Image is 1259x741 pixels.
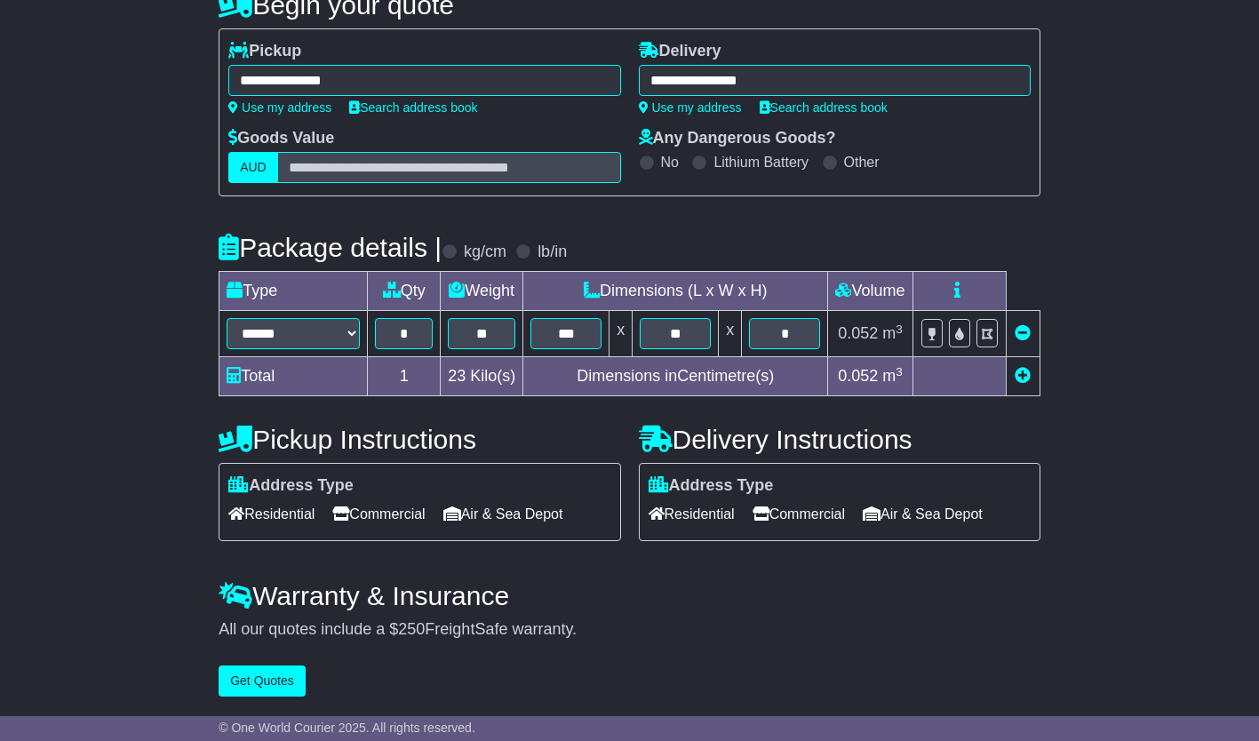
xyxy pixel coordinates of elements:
[398,620,425,638] span: 250
[464,243,506,262] label: kg/cm
[639,129,836,148] label: Any Dangerous Goods?
[443,500,563,528] span: Air & Sea Depot
[753,500,845,528] span: Commercial
[838,367,878,385] span: 0.052
[441,272,523,311] td: Weight
[228,100,331,115] a: Use my address
[219,665,306,697] button: Get Quotes
[863,500,983,528] span: Air & Sea Depot
[228,129,334,148] label: Goods Value
[219,620,1040,640] div: All our quotes include a $ FreightSafe warranty.
[219,233,442,262] h4: Package details |
[332,500,425,528] span: Commercial
[448,367,466,385] span: 23
[228,500,315,528] span: Residential
[828,272,913,311] td: Volume
[661,154,679,171] label: No
[639,100,742,115] a: Use my address
[219,721,475,735] span: © One World Courier 2025. All rights reserved.
[228,42,301,61] label: Pickup
[368,357,441,396] td: 1
[719,311,742,357] td: x
[219,581,1040,610] h4: Warranty & Insurance
[219,357,368,396] td: Total
[523,357,828,396] td: Dimensions in Centimetre(s)
[639,425,1040,454] h4: Delivery Instructions
[649,476,774,496] label: Address Type
[219,425,620,454] h4: Pickup Instructions
[538,243,567,262] label: lb/in
[228,152,278,183] label: AUD
[838,324,878,342] span: 0.052
[610,311,633,357] td: x
[639,42,721,61] label: Delivery
[896,365,903,378] sup: 3
[368,272,441,311] td: Qty
[523,272,828,311] td: Dimensions (L x W x H)
[1015,367,1031,385] a: Add new item
[844,154,880,171] label: Other
[760,100,888,115] a: Search address book
[349,100,477,115] a: Search address book
[882,367,903,385] span: m
[441,357,523,396] td: Kilo(s)
[649,500,735,528] span: Residential
[896,323,903,336] sup: 3
[713,154,809,171] label: Lithium Battery
[882,324,903,342] span: m
[1015,324,1031,342] a: Remove this item
[219,272,368,311] td: Type
[228,476,354,496] label: Address Type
